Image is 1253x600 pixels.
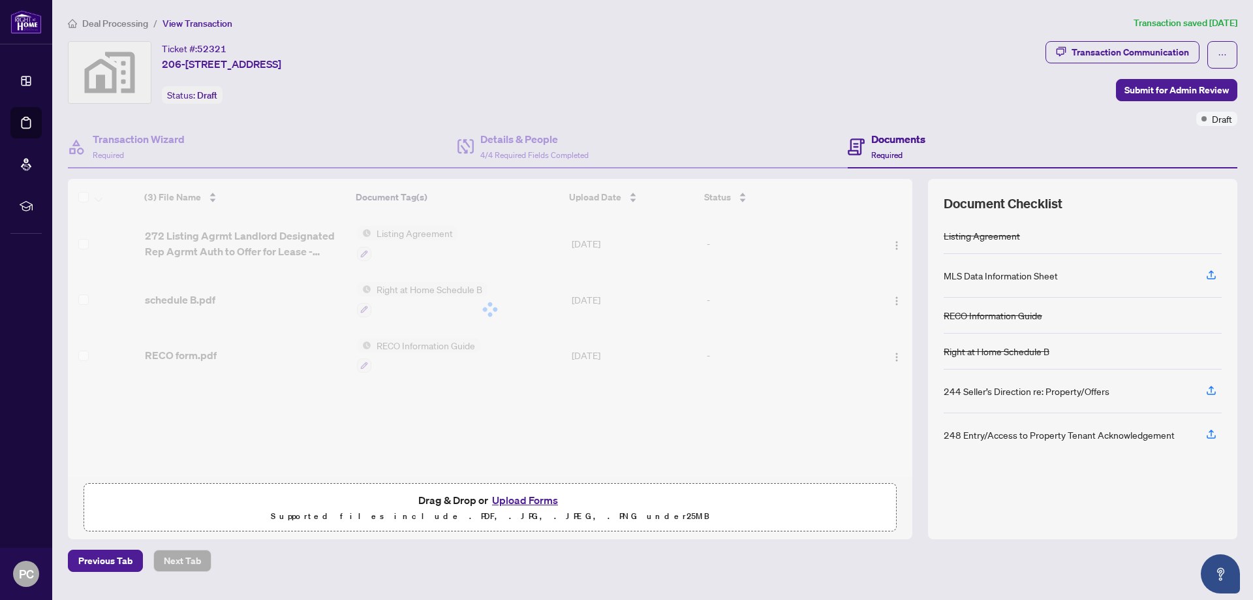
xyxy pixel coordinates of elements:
[1134,16,1237,31] article: Transaction saved [DATE]
[153,16,157,31] li: /
[1201,554,1240,593] button: Open asap
[944,229,1020,243] div: Listing Agreement
[1124,80,1229,101] span: Submit for Admin Review
[93,131,185,147] h4: Transaction Wizard
[871,131,925,147] h4: Documents
[480,150,589,160] span: 4/4 Required Fields Completed
[92,509,888,524] p: Supported files include .PDF, .JPG, .JPEG, .PNG under 25 MB
[944,344,1049,358] div: Right at Home Schedule B
[944,384,1109,398] div: 244 Seller’s Direction re: Property/Offers
[19,565,34,583] span: PC
[871,150,903,160] span: Required
[944,428,1175,442] div: 248 Entry/Access to Property Tenant Acknowledgement
[418,492,562,509] span: Drag & Drop or
[93,150,124,160] span: Required
[68,550,143,572] button: Previous Tab
[162,41,226,56] div: Ticket #:
[1116,79,1237,101] button: Submit for Admin Review
[1072,42,1189,63] div: Transaction Communication
[153,550,211,572] button: Next Tab
[1045,41,1199,63] button: Transaction Communication
[488,492,562,509] button: Upload Forms
[1218,50,1227,59] span: ellipsis
[944,195,1062,213] span: Document Checklist
[68,19,77,28] span: home
[78,550,132,571] span: Previous Tab
[84,484,896,532] span: Drag & Drop orUpload FormsSupported files include .PDF, .JPG, .JPEG, .PNG under25MB
[10,10,42,34] img: logo
[69,42,151,103] img: svg%3e
[944,308,1042,323] div: RECO Information Guide
[162,86,223,104] div: Status:
[162,56,281,72] span: 206-[STREET_ADDRESS]
[162,18,232,29] span: View Transaction
[197,43,226,55] span: 52321
[82,18,148,29] span: Deal Processing
[944,268,1058,283] div: MLS Data Information Sheet
[197,89,217,101] span: Draft
[1212,112,1232,126] span: Draft
[480,131,589,147] h4: Details & People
